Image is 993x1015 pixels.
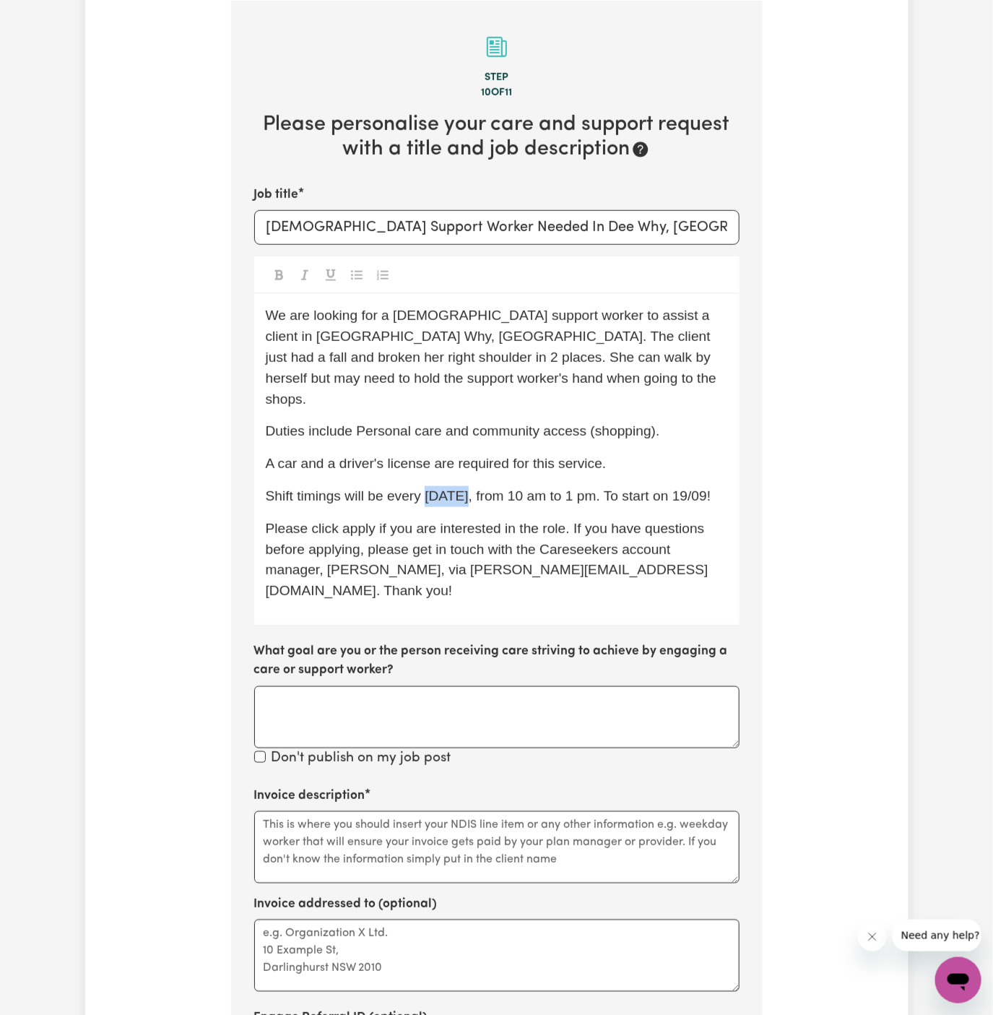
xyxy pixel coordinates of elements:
label: What goal are you or the person receiving care striving to achieve by engaging a care or support ... [254,642,740,681]
h2: Please personalise your care and support request with a title and job description [254,113,740,163]
span: A car and a driver's license are required for this service. [266,456,607,471]
span: Shift timings will be every [DATE], from 10 am to 1 pm. To start on 19/09! [266,488,711,504]
button: Toggle undefined [373,265,393,284]
label: Job title [254,186,299,204]
button: Toggle undefined [347,265,367,284]
div: Step [254,70,740,86]
button: Toggle undefined [269,265,289,284]
span: Duties include Personal care and community access (shopping). [266,423,660,439]
input: e.g. Care worker needed in North Sydney for aged care [254,210,740,245]
iframe: Message from company [893,920,981,951]
iframe: Button to launch messaging window [935,957,981,1003]
label: Invoice addressed to (optional) [254,895,438,914]
span: Please click apply if you are interested in the role. If you have questions before applying, plea... [266,521,708,598]
iframe: Close message [858,923,887,951]
span: We are looking for a [DEMOGRAPHIC_DATA] support worker to assist a client in [GEOGRAPHIC_DATA] Wh... [266,308,721,406]
label: Invoice description [254,787,365,805]
div: 10 of 11 [254,85,740,101]
button: Toggle undefined [321,265,341,284]
label: Don't publish on my job post [272,748,451,769]
button: Toggle undefined [295,265,315,284]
